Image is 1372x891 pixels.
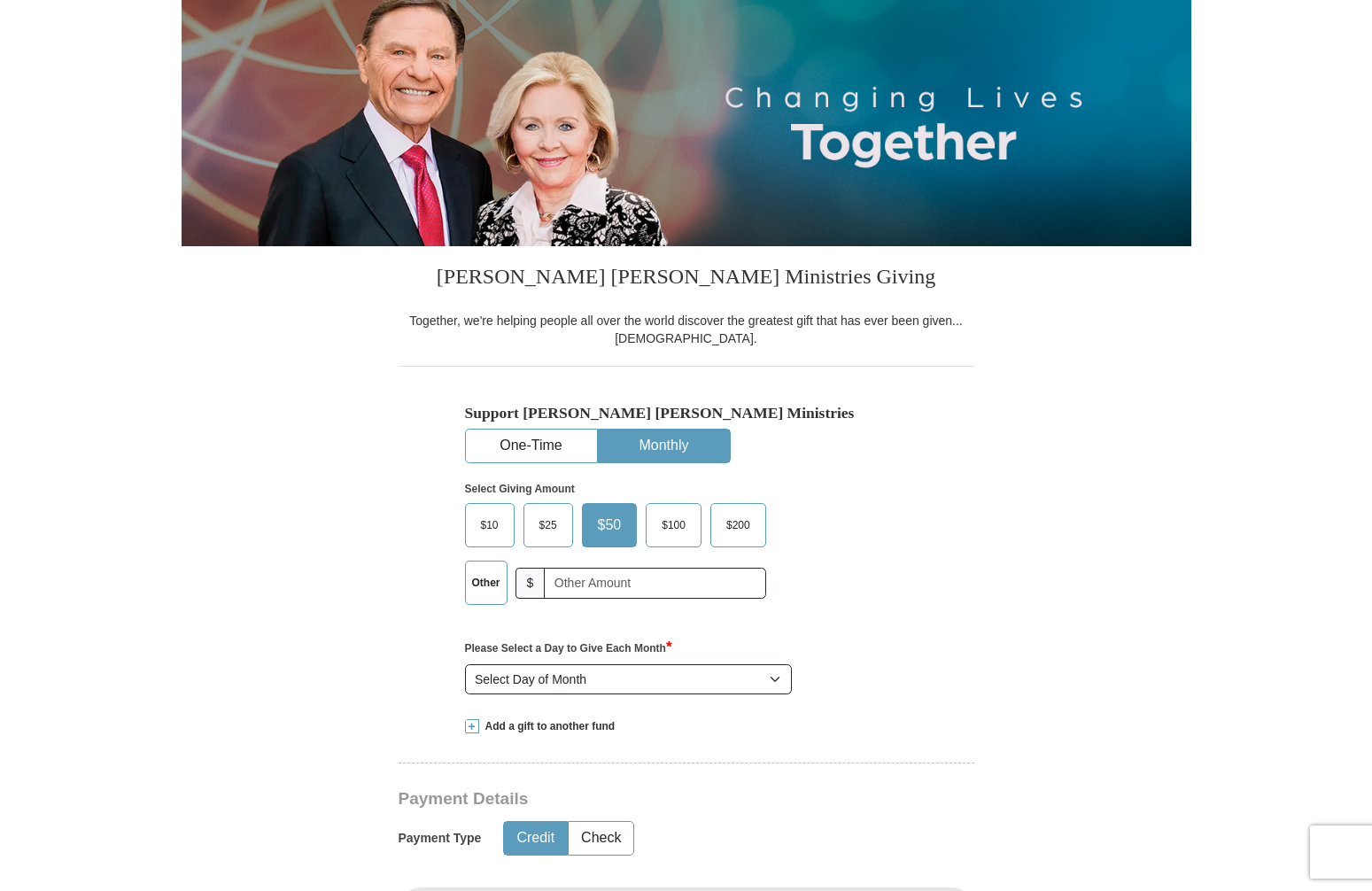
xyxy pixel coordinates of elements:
[466,562,507,604] label: Other
[399,831,482,846] h5: Payment Type
[465,642,672,655] strong: Please Select a Day to Give Each Month
[472,512,508,538] span: $10
[599,430,730,462] button: Monthly
[465,404,908,422] h5: Support [PERSON_NAME] [PERSON_NAME] Ministries
[717,512,759,538] span: $200
[589,512,631,538] span: $50
[544,568,765,599] input: Other Amount
[504,822,567,855] button: Credit
[399,789,850,810] h3: Payment Details
[466,430,597,462] button: One-Time
[465,483,575,495] strong: Select Giving Amount
[569,822,633,855] button: Check
[479,719,616,734] span: Add a gift to another fund
[399,246,974,312] h3: [PERSON_NAME] [PERSON_NAME] Ministries Giving
[399,312,974,347] div: Together, we're helping people all over the world discover the greatest gift that has ever been g...
[531,512,566,538] span: $25
[653,512,694,538] span: $100
[515,568,546,599] span: $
